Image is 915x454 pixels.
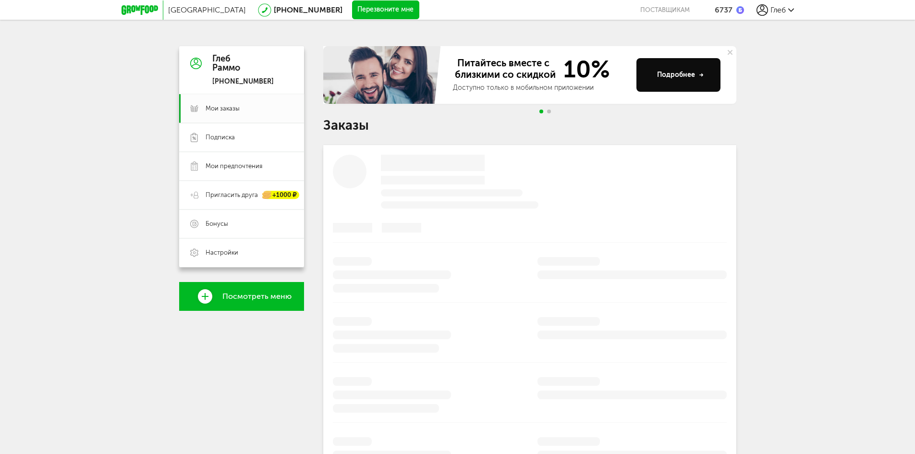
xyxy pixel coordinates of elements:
div: [PHONE_NUMBER] [212,77,274,86]
span: Мои заказы [206,104,240,113]
div: Глеб Раммо [212,54,274,74]
a: [PHONE_NUMBER] [274,5,342,14]
div: +1000 ₽ [263,191,299,199]
a: Бонусы [179,209,304,238]
a: Мои заказы [179,94,304,123]
button: Перезвоните мне [352,0,419,20]
span: Мои предпочтения [206,162,262,171]
div: Подробнее [657,70,704,80]
a: Настройки [179,238,304,267]
span: [GEOGRAPHIC_DATA] [168,5,246,14]
span: Посмотреть меню [222,292,292,301]
img: bonus_b.cdccf46.png [736,6,744,14]
span: Глеб [770,5,786,14]
a: Подписка [179,123,304,152]
a: Мои предпочтения [179,152,304,181]
span: Настройки [206,248,238,257]
img: family-banner.579af9d.jpg [323,46,443,104]
div: Доступно только в мобильном приложении [453,83,629,93]
span: 10% [558,57,610,81]
span: Пригласить друга [206,191,258,199]
span: Go to slide 1 [539,110,543,113]
h1: Заказы [323,119,736,132]
div: 6737 [715,5,732,14]
span: Бонусы [206,220,228,228]
span: Питайтесь вместе с близкими со скидкой [453,57,558,81]
span: Go to slide 2 [547,110,551,113]
a: Посмотреть меню [179,282,304,311]
span: Подписка [206,133,235,142]
button: Подробнее [636,58,720,92]
a: Пригласить друга +1000 ₽ [179,181,304,209]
